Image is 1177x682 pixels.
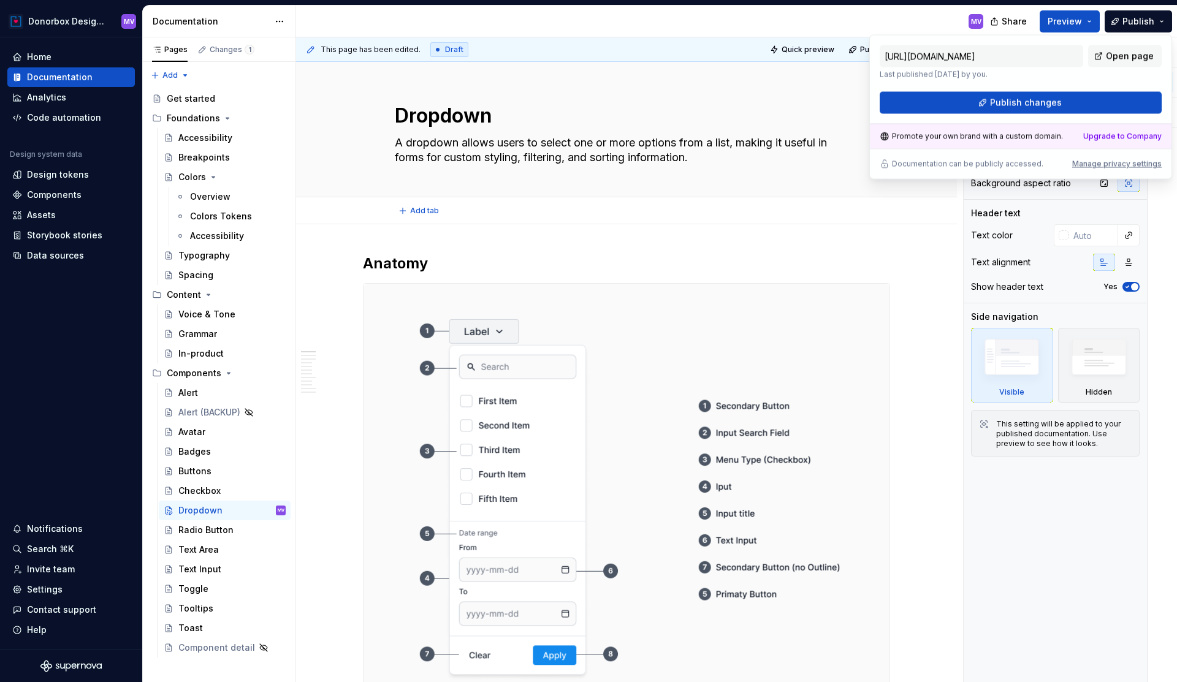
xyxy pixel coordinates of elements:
[445,45,463,55] span: Draft
[147,89,291,657] div: Page tree
[159,638,291,657] a: Component detail
[363,254,428,272] strong: Anatomy
[278,504,284,517] div: MV
[40,660,102,672] svg: Supernova Logo
[178,602,213,615] div: Tooltips
[7,67,135,87] a: Documentation
[27,209,56,221] div: Assets
[1072,159,1162,169] div: Manage privacy settings
[27,91,66,104] div: Analytics
[124,17,134,26] div: MV
[27,229,102,241] div: Storybook stories
[178,132,232,144] div: Accessibility
[178,465,211,477] div: Buttons
[178,524,234,536] div: Radio Button
[167,93,215,105] div: Get started
[766,41,840,58] button: Quick preview
[7,165,135,184] a: Design tokens
[147,108,291,128] div: Foundations
[159,599,291,618] a: Tooltips
[27,543,74,555] div: Search ⌘K
[170,226,291,246] a: Accessibility
[984,10,1035,32] button: Share
[159,461,291,481] a: Buttons
[178,563,221,575] div: Text Input
[782,45,834,55] span: Quick preview
[147,89,291,108] a: Get started
[880,70,1083,80] p: Last published [DATE] by you.
[7,620,135,640] button: Help
[1083,132,1162,142] div: Upgrade to Company
[147,285,291,305] div: Content
[245,45,254,55] span: 1
[162,70,178,80] span: Add
[10,150,82,159] div: Design system data
[892,159,1043,169] p: Documentation can be publicly accessed.
[860,45,920,55] span: Publish changes
[152,45,188,55] div: Pages
[7,519,135,539] button: Notifications
[178,583,208,595] div: Toggle
[27,71,93,83] div: Documentation
[170,206,291,226] a: Colors Tokens
[7,539,135,559] button: Search ⌘K
[178,622,203,634] div: Toast
[178,328,217,340] div: Grammar
[27,249,84,262] div: Data sources
[1040,10,1100,32] button: Preview
[178,406,240,419] div: Alert (BACKUP)
[159,618,291,638] a: Toast
[159,501,291,520] a: DropdownMV
[392,133,856,167] textarea: A dropdown allows users to select one or more options from a list, making it useful in forms for ...
[7,185,135,205] a: Components
[178,249,230,262] div: Typography
[1048,15,1082,28] span: Preview
[395,202,444,219] button: Add tab
[971,229,1013,241] div: Text color
[147,67,193,84] button: Add
[178,485,221,497] div: Checkbox
[178,387,198,399] div: Alert
[190,210,252,222] div: Colors Tokens
[971,207,1021,219] div: Header text
[159,324,291,344] a: Grammar
[2,8,140,34] button: Donorbox Design SystemMV
[7,600,135,619] button: Contact support
[153,15,269,28] div: Documentation
[159,344,291,363] a: In-product
[190,191,230,203] div: Overview
[159,246,291,265] a: Typography
[321,45,421,55] span: This page has been edited.
[845,41,925,58] button: Publish changes
[7,225,135,245] a: Storybook stories
[190,230,244,242] div: Accessibility
[392,101,856,131] textarea: Dropdown
[178,171,206,183] div: Colors
[159,422,291,442] a: Avatar
[971,311,1038,323] div: Side navigation
[1106,50,1154,63] span: Open page
[178,426,205,438] div: Avatar
[1002,15,1027,28] span: Share
[159,403,291,422] a: Alert (BACKUP)
[27,624,47,636] div: Help
[7,205,135,225] a: Assets
[7,246,135,265] a: Data sources
[880,132,1063,142] div: Promote your own brand with a custom domain.
[27,583,63,596] div: Settings
[167,289,201,301] div: Content
[27,169,89,181] div: Design tokens
[1086,387,1112,397] div: Hidden
[170,187,291,206] a: Overview
[210,45,254,55] div: Changes
[999,387,1024,397] div: Visible
[971,177,1071,189] div: Background aspect ratio
[159,579,291,599] a: Toggle
[880,92,1162,114] button: Publish changes
[1088,45,1162,67] a: Open page
[990,97,1062,109] span: Publish changes
[1058,328,1140,403] div: Hidden
[159,540,291,559] a: Text Area
[27,112,101,124] div: Code automation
